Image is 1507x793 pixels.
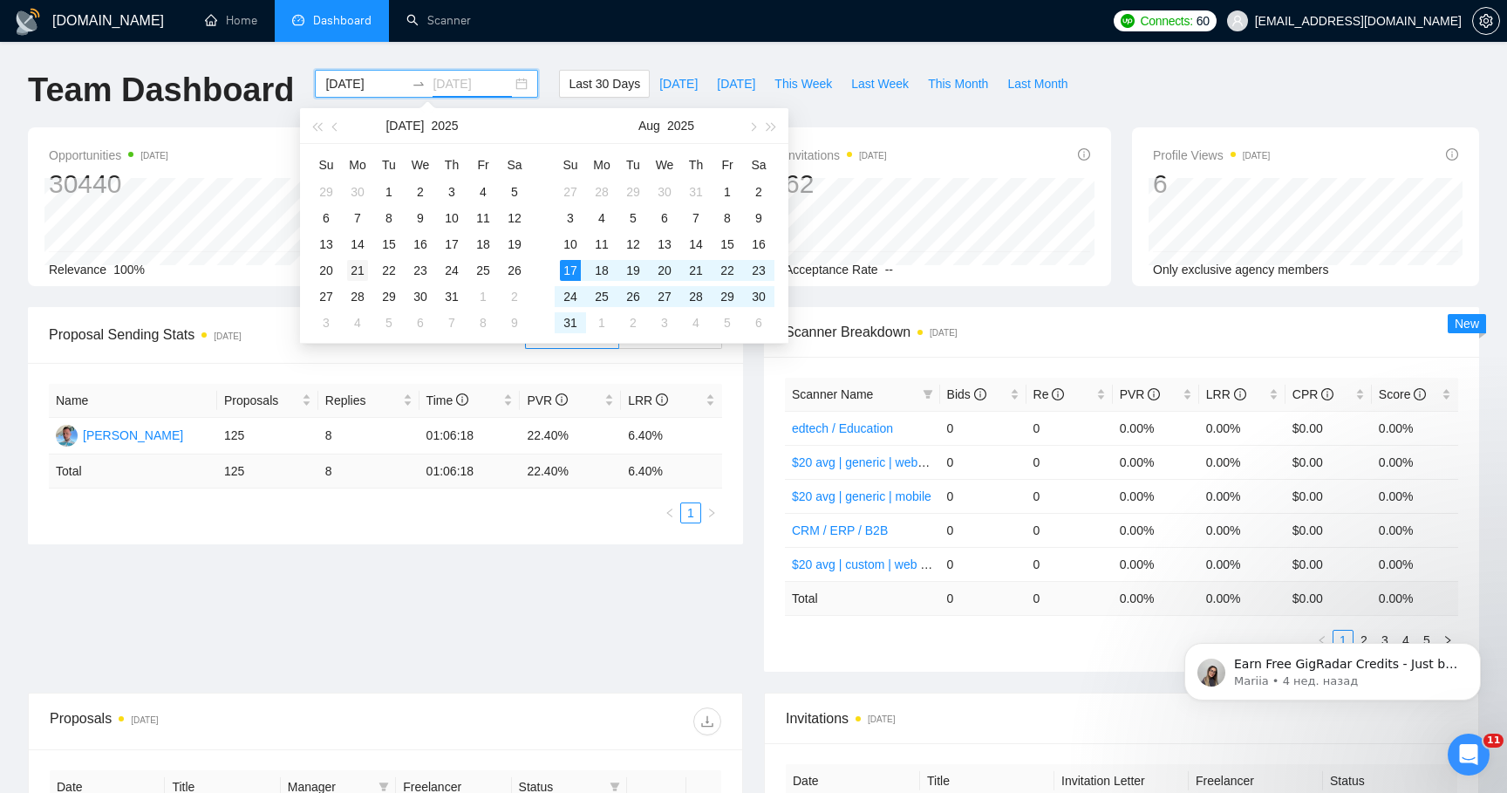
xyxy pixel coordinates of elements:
div: 22 [378,260,399,281]
td: 2025-07-03 [436,179,467,205]
p: Чем мы можем помочь? [35,154,314,213]
th: Su [555,151,586,179]
td: 2025-07-25 [467,257,499,284]
div: 15 [378,234,399,255]
td: 2025-08-09 [743,205,774,231]
td: 2025-08-18 [586,257,617,284]
td: 2025-08-08 [467,310,499,336]
p: Здравствуйте! 👋 [35,124,314,154]
div: 26 [504,260,525,281]
td: 2025-07-04 [467,179,499,205]
a: $20 avg | custom | web apps [792,557,947,571]
td: 2025-08-04 [342,310,373,336]
span: Only exclusive agency members [1153,263,1329,277]
span: Scanner Name [792,387,873,401]
td: 2025-07-17 [436,231,467,257]
div: 18 [473,234,494,255]
span: info-circle [1446,148,1458,161]
td: 2025-08-27 [649,284,680,310]
td: 2025-07-02 [405,179,436,205]
div: 28 [685,286,706,307]
div: 5 [504,181,525,202]
a: $20 avg | generic | mobile [792,489,931,503]
span: PVR [1120,387,1161,401]
td: 2025-08-10 [555,231,586,257]
div: 24 [441,260,462,281]
div: 5 [623,208,644,229]
td: 2025-07-27 [555,179,586,205]
button: Поиск по статьям [25,299,324,334]
span: to [412,77,426,91]
td: 2025-07-21 [342,257,373,284]
span: -- [885,263,893,277]
div: message notification from Mariia, 4 нед. назад. Earn Free GigRadar Credits - Just by Sharing Your... [26,110,323,167]
button: Чат [116,544,232,614]
td: 2025-07-09 [405,205,436,231]
button: [DATE] [385,108,424,143]
button: Last 30 Days [559,70,650,98]
th: Tu [617,151,649,179]
div: 28 [591,181,612,202]
td: 2025-07-20 [310,257,342,284]
td: 2025-08-24 [555,284,586,310]
td: 2025-08-02 [743,179,774,205]
div: 6 [1153,167,1270,201]
div: 16 [410,234,431,255]
div: 5 [378,312,399,333]
div: 8 [378,208,399,229]
td: 2025-08-07 [680,205,712,231]
img: logo [14,8,42,36]
span: Profile Views [1153,145,1270,166]
button: download [693,708,721,735]
span: Last Week [851,74,909,93]
div: 13 [316,234,337,255]
div: [PERSON_NAME] [83,426,183,445]
div: 🔠 GigRadar Search Syntax: Query Operators for Optimized Job Searches [25,392,324,442]
p: Message from Mariia, sent 4 нед. назад [76,140,301,156]
span: New [1455,317,1479,331]
button: 2025 [431,108,458,143]
div: 30 [748,286,769,307]
a: RM[PERSON_NAME] [56,427,183,441]
div: 23 [748,260,769,281]
td: 2025-08-16 [743,231,774,257]
td: 2025-08-28 [680,284,712,310]
td: 2025-07-18 [467,231,499,257]
td: 2025-08-03 [555,205,586,231]
a: $20 avg | generic | websites [792,455,943,469]
iframe: To enrich screen reader interactions, please activate Accessibility in Grammarly extension settings [1448,734,1490,776]
div: 20 [316,260,337,281]
td: 2025-07-15 [373,231,405,257]
span: Connects: [1140,11,1192,31]
div: 15 [717,234,738,255]
time: [DATE] [930,328,957,338]
span: left [665,508,675,518]
span: Главная [30,588,87,600]
span: filter [923,389,933,400]
div: 5 [717,312,738,333]
td: 2025-09-06 [743,310,774,336]
a: setting [1472,14,1500,28]
div: Задать вопрос [36,250,292,268]
span: [DATE] [659,74,698,93]
button: setting [1472,7,1500,35]
td: 2025-08-30 [743,284,774,310]
div: 30 [654,181,675,202]
div: 3 [654,312,675,333]
th: Mo [586,151,617,179]
td: 2025-07-19 [499,231,530,257]
td: 2025-08-04 [586,205,617,231]
div: 26 [623,286,644,307]
th: Tu [373,151,405,179]
div: ✅ How To: Connect your agency to [DOMAIN_NAME] [36,348,292,385]
td: 2025-06-30 [342,179,373,205]
td: 2025-07-12 [499,205,530,231]
td: 2025-09-05 [712,310,743,336]
div: 20 [654,260,675,281]
div: 4 [591,208,612,229]
td: 2025-08-15 [712,231,743,257]
div: 6 [316,208,337,229]
img: logo [35,33,63,61]
img: RM [56,425,78,447]
div: 🔠 GigRadar Search Syntax: Query Operators for Optimized Job Searches [36,399,292,435]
